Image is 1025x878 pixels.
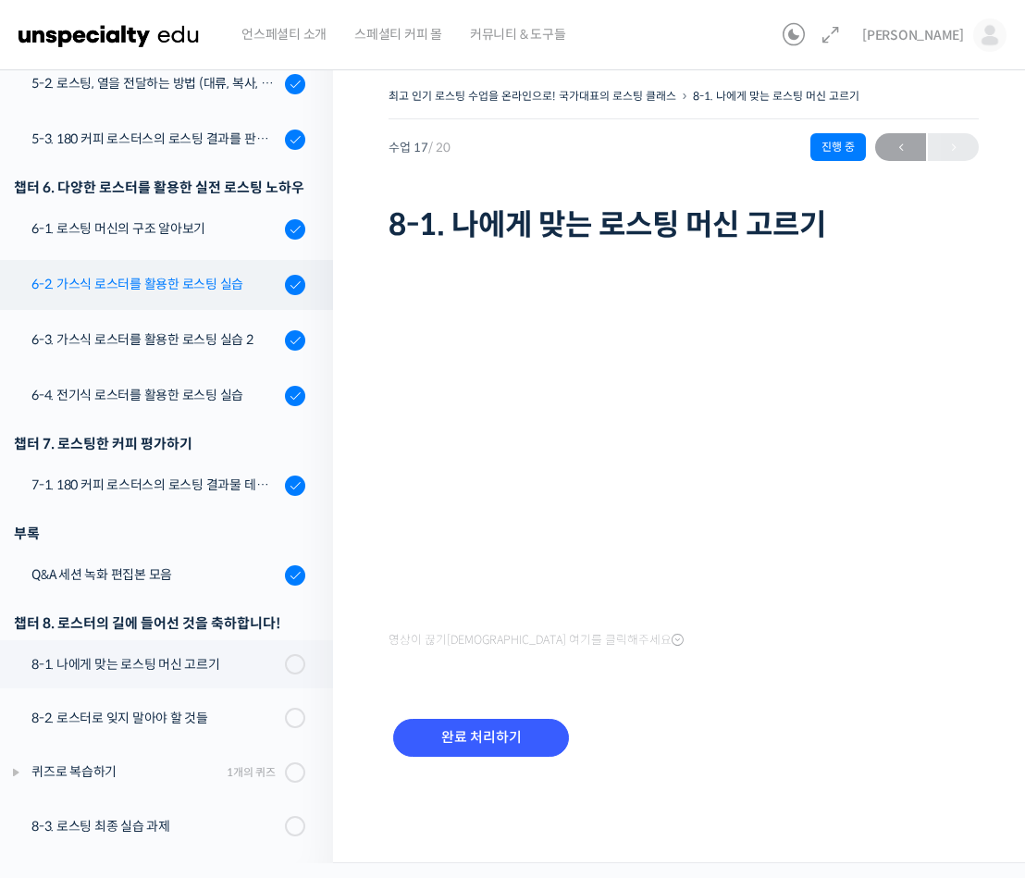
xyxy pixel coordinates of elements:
span: [PERSON_NAME] [862,27,964,43]
div: 7-1. 180 커피 로스터스의 로스팅 결과물 테스트 노하우 [31,475,279,495]
div: 6-4. 전기식 로스터를 활용한 로스팅 실습 [31,385,279,405]
h1: 8-1. 나에게 맞는 로스팅 머신 고르기 [389,207,979,242]
a: 설정 [239,587,355,633]
div: 1개의 퀴즈 [227,763,276,781]
a: 최고 인기 로스팅 수업을 온라인으로! 국가대표의 로스팅 클래스 [389,89,676,103]
a: 8-1. 나에게 맞는 로스팅 머신 고르기 [693,89,859,103]
div: 5-3. 180 커피 로스터스의 로스팅 결과를 판단하는 노하우 [31,129,279,149]
input: 완료 처리하기 [393,719,569,757]
div: 8-2. 로스터로 잊지 말아야 할 것들 [31,708,279,728]
div: 5-2. 로스팅, 열을 전달하는 방법 (대류, 복사, 전도) [31,73,279,93]
span: 영상이 끊기[DEMOGRAPHIC_DATA] 여기를 클릭해주세요 [389,633,684,648]
span: 대화 [169,615,191,630]
div: 8-3. 로스팅 최종 실습 과제 [31,816,279,836]
div: 챕터 8. 로스터의 길에 들어선 것을 축하합니다! [14,611,305,636]
div: 6-1. 로스팅 머신의 구조 알아보기 [31,218,279,239]
div: Q&A 세션 녹화 편집본 모음 [31,564,279,585]
span: 수업 17 [389,142,451,154]
div: 6-2. 가스식 로스터를 활용한 로스팅 실습 [31,274,279,294]
div: 8-1. 나에게 맞는 로스팅 머신 고르기 [31,654,279,674]
a: 대화 [122,587,239,633]
div: 챕터 7. 로스팅한 커피 평가하기 [14,431,305,456]
div: 퀴즈로 복습하기 [31,761,221,782]
span: 설정 [286,614,308,629]
div: 진행 중 [810,133,866,161]
div: 부록 [14,521,305,546]
span: ← [875,135,926,160]
div: 6-3. 가스식 로스터를 활용한 로스팅 실습 2 [31,329,279,350]
div: 챕터 6. 다양한 로스터를 활용한 실전 로스팅 노하우 [14,175,305,200]
a: ←이전 [875,133,926,161]
span: / 20 [428,140,451,155]
span: 홈 [58,614,69,629]
a: 홈 [6,587,122,633]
